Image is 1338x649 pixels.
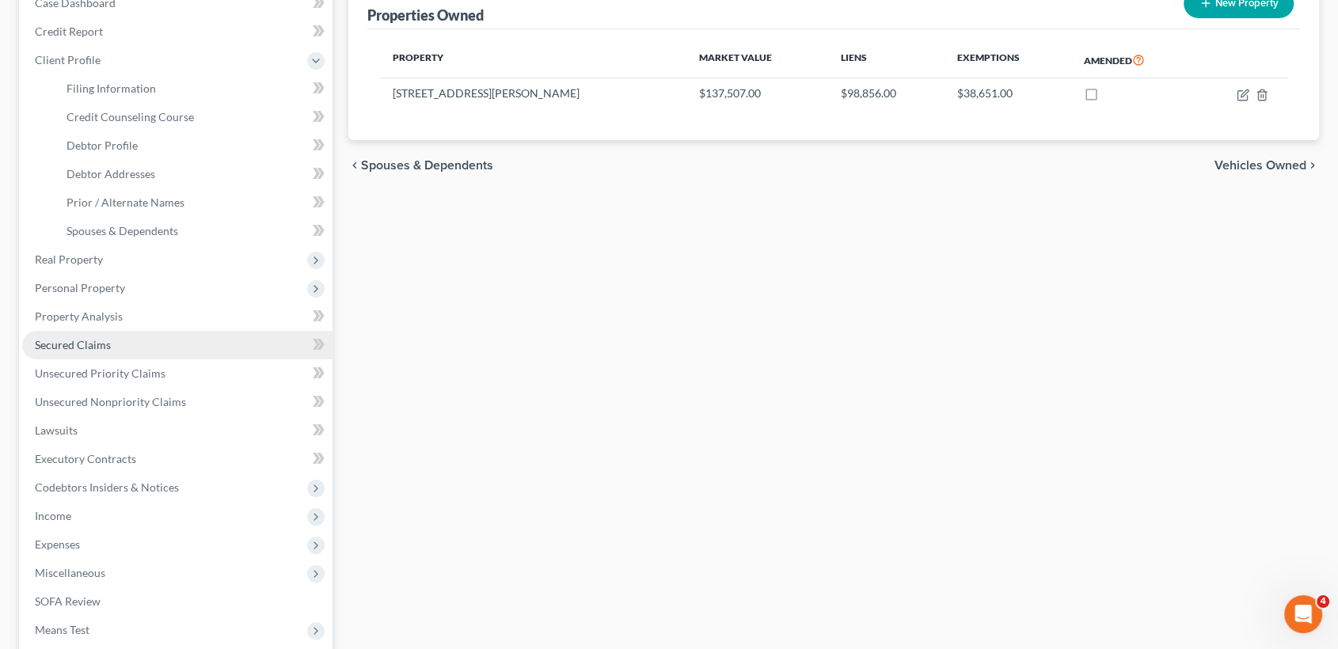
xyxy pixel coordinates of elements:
[22,587,333,616] a: SOFA Review
[67,139,138,152] span: Debtor Profile
[945,42,1071,78] th: Exemptions
[1317,595,1329,608] span: 4
[380,78,686,108] td: [STREET_ADDRESS][PERSON_NAME]
[828,78,945,108] td: $98,856.00
[35,594,101,608] span: SOFA Review
[54,188,333,217] a: Prior / Alternate Names
[54,160,333,188] a: Debtor Addresses
[828,42,945,78] th: Liens
[35,537,80,551] span: Expenses
[67,110,194,123] span: Credit Counseling Course
[22,302,333,331] a: Property Analysis
[22,445,333,473] a: Executory Contracts
[35,338,111,351] span: Secured Claims
[22,331,333,359] a: Secured Claims
[1214,159,1306,172] span: Vehicles Owned
[35,423,78,437] span: Lawsuits
[1306,159,1319,172] i: chevron_right
[35,25,103,38] span: Credit Report
[35,509,71,522] span: Income
[361,159,493,172] span: Spouses & Dependents
[35,309,123,323] span: Property Analysis
[367,6,484,25] div: Properties Owned
[35,566,105,579] span: Miscellaneous
[54,74,333,103] a: Filing Information
[22,17,333,46] a: Credit Report
[1214,159,1319,172] button: Vehicles Owned chevron_right
[380,42,686,78] th: Property
[35,281,125,294] span: Personal Property
[686,78,827,108] td: $137,507.00
[1284,595,1322,633] iframe: Intercom live chat
[35,480,179,494] span: Codebtors Insiders & Notices
[686,42,827,78] th: Market Value
[35,252,103,266] span: Real Property
[54,103,333,131] a: Credit Counseling Course
[35,452,136,465] span: Executory Contracts
[67,224,178,237] span: Spouses & Dependents
[67,195,184,209] span: Prior / Alternate Names
[348,159,493,172] button: chevron_left Spouses & Dependents
[1071,42,1195,78] th: Amended
[54,217,333,245] a: Spouses & Dependents
[35,623,89,636] span: Means Test
[54,131,333,160] a: Debtor Profile
[22,359,333,388] a: Unsecured Priority Claims
[67,167,155,180] span: Debtor Addresses
[35,366,165,380] span: Unsecured Priority Claims
[35,53,101,66] span: Client Profile
[348,159,361,172] i: chevron_left
[945,78,1071,108] td: $38,651.00
[67,82,156,95] span: Filing Information
[35,395,186,408] span: Unsecured Nonpriority Claims
[22,416,333,445] a: Lawsuits
[22,388,333,416] a: Unsecured Nonpriority Claims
